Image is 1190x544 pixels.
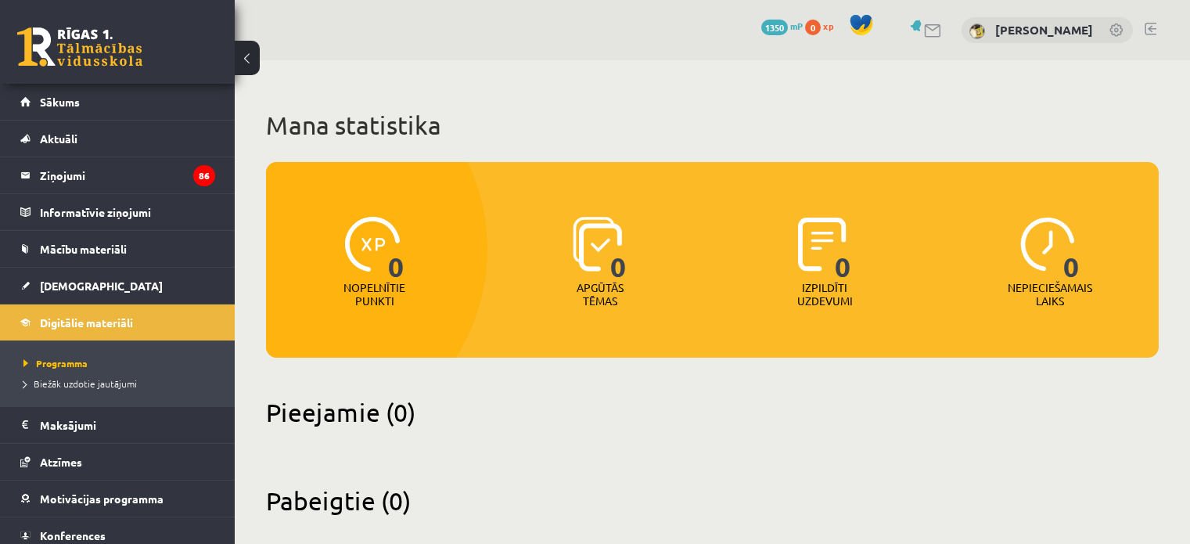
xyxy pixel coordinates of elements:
[1008,281,1092,308] p: Nepieciešamais laiks
[969,23,985,39] img: Konstantīns Hivričs
[20,304,215,340] a: Digitālie materiāli
[266,485,1159,516] h2: Pabeigtie (0)
[193,165,215,186] i: 86
[1020,217,1075,272] img: icon-clock-7be60019b62300814b6bd22b8e044499b485619524d84068768e800edab66f18.svg
[761,20,788,35] span: 1350
[805,20,841,32] a: 0 xp
[573,217,622,272] img: icon-learned-topics-4a711ccc23c960034f471b6e78daf4a3bad4a20eaf4de84257b87e66633f6470.svg
[20,121,215,157] a: Aktuāli
[20,194,215,230] a: Informatīvie ziņojumi
[20,157,215,193] a: Ziņojumi86
[823,20,833,32] span: xp
[40,131,77,146] span: Aktuāli
[266,397,1159,427] h2: Pieejamie (0)
[790,20,803,32] span: mP
[23,357,88,369] span: Programma
[805,20,821,35] span: 0
[343,281,405,308] p: Nopelnītie punkti
[23,377,137,390] span: Biežāk uzdotie jautājumi
[20,407,215,443] a: Maksājumi
[20,481,215,517] a: Motivācijas programma
[40,242,127,256] span: Mācību materiāli
[1063,217,1080,281] span: 0
[798,217,847,272] img: icon-completed-tasks-ad58ae20a441b2904462921112bc710f1caf180af7a3daa7317a5a94f2d26646.svg
[40,279,163,293] span: [DEMOGRAPHIC_DATA]
[20,84,215,120] a: Sākums
[40,157,215,193] legend: Ziņojumi
[40,528,106,542] span: Konferences
[40,492,164,506] span: Motivācijas programma
[40,455,82,469] span: Atzīmes
[17,27,142,67] a: Rīgas 1. Tālmācības vidusskola
[610,217,627,281] span: 0
[20,268,215,304] a: [DEMOGRAPHIC_DATA]
[794,281,855,308] p: Izpildīti uzdevumi
[20,444,215,480] a: Atzīmes
[40,194,215,230] legend: Informatīvie ziņojumi
[345,217,400,272] img: icon-xp-0682a9bc20223a9ccc6f5883a126b849a74cddfe5390d2b41b4391c66f2066e7.svg
[388,217,404,281] span: 0
[40,315,133,330] span: Digitālie materiāli
[20,231,215,267] a: Mācību materiāli
[995,22,1093,38] a: [PERSON_NAME]
[40,95,80,109] span: Sākums
[40,407,215,443] legend: Maksājumi
[570,281,631,308] p: Apgūtās tēmas
[23,356,219,370] a: Programma
[761,20,803,32] a: 1350 mP
[266,110,1159,141] h1: Mana statistika
[23,376,219,391] a: Biežāk uzdotie jautājumi
[835,217,851,281] span: 0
